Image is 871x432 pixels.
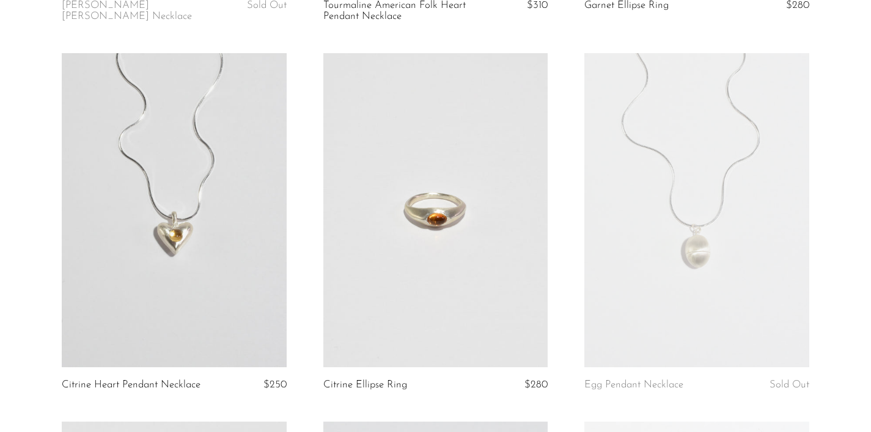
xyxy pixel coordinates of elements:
[584,379,683,390] a: Egg Pendant Necklace
[770,379,809,390] span: Sold Out
[323,379,407,390] a: Citrine Ellipse Ring
[263,379,287,390] span: $250
[62,379,200,390] a: Citrine Heart Pendant Necklace
[524,379,548,390] span: $280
